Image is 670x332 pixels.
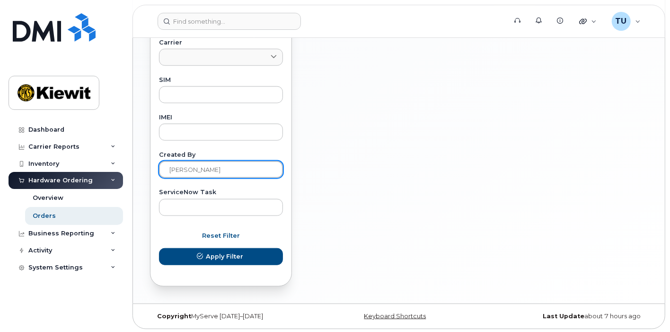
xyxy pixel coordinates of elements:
label: SIM [159,77,283,83]
label: ServiceNow Task [159,189,283,196]
div: about 7 hours ago [482,313,648,320]
strong: Last Update [543,313,584,320]
iframe: Messenger Launcher [629,291,663,325]
button: Apply Filter [159,248,283,265]
label: IMEI [159,115,283,121]
div: Tim Unger [605,12,647,31]
span: Reset Filter [202,231,240,240]
div: MyServe [DATE]–[DATE] [150,313,316,320]
label: Carrier [159,40,283,46]
div: Quicklinks [573,12,603,31]
span: Apply Filter [206,252,243,261]
a: Keyboard Shortcuts [364,313,426,320]
input: Find something... [158,13,301,30]
strong: Copyright [157,313,191,320]
button: Reset Filter [159,227,283,244]
label: Created By [159,152,283,158]
span: TU [616,16,627,27]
